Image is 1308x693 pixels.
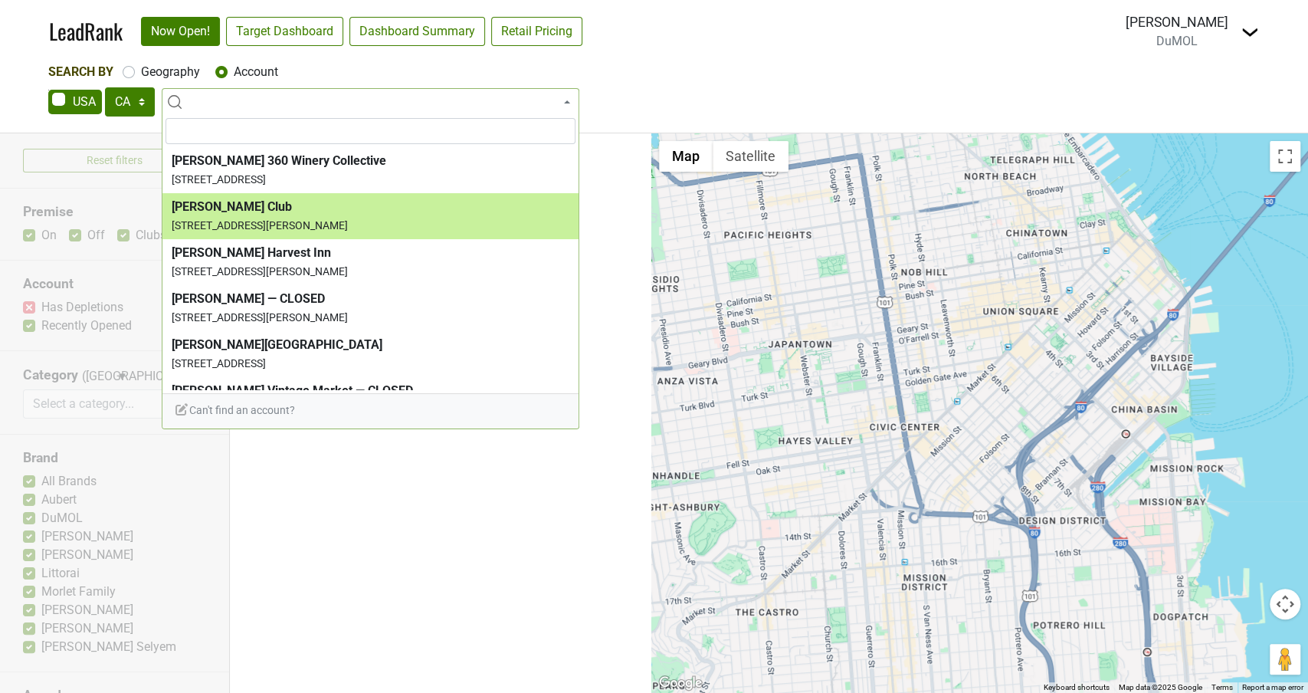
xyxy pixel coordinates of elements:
div: [PERSON_NAME] [1126,12,1228,32]
button: Drag Pegman onto the map to open Street View [1270,644,1300,675]
b: [PERSON_NAME] Harvest Inn [172,245,331,260]
a: Report a map error [1242,683,1303,691]
b: [PERSON_NAME] Club [172,199,292,214]
small: [STREET_ADDRESS] [172,357,266,369]
img: Dropdown Menu [1241,23,1259,41]
b: [PERSON_NAME] 360 Winery Collective [172,153,386,168]
b: [PERSON_NAME] — CLOSED [172,291,325,306]
a: LeadRank [49,15,123,48]
button: Keyboard shortcuts [1044,682,1110,693]
span: Search By [48,64,113,79]
a: Dashboard Summary [349,17,485,46]
b: [PERSON_NAME] Vintage Market — CLOSED [172,383,413,398]
button: Show street map [659,141,713,172]
small: [STREET_ADDRESS][PERSON_NAME] [172,265,348,278]
span: Can't find an account? [174,404,295,416]
b: [PERSON_NAME][GEOGRAPHIC_DATA] [172,337,382,352]
small: [STREET_ADDRESS] [172,173,266,186]
span: Map data ©2025 Google [1119,683,1202,691]
label: Account [234,63,278,81]
a: Retail Pricing [491,17,582,46]
span: DuMOL [1156,34,1198,48]
a: Open this area in Google Maps (opens a new window) [655,673,706,693]
label: Geography [141,63,200,81]
button: Map camera controls [1270,589,1300,619]
a: Now Open! [141,17,220,46]
button: Toggle fullscreen view [1270,141,1300,172]
button: Show satellite imagery [713,141,788,172]
img: Edit [174,402,189,417]
a: Terms (opens in new tab) [1211,683,1233,691]
a: Target Dashboard [226,17,343,46]
small: [STREET_ADDRESS][PERSON_NAME] [172,311,348,324]
small: [STREET_ADDRESS][PERSON_NAME] [172,219,348,232]
img: Google [655,673,706,693]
